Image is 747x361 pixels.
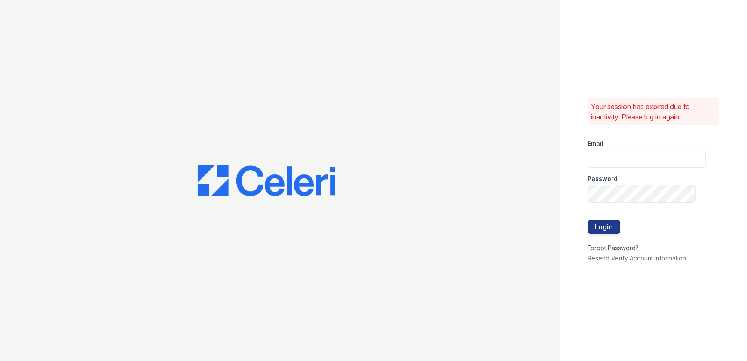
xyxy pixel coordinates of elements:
[588,254,686,262] a: Resend Verify Account Information
[591,101,716,122] p: Your session has expired due to inactivity. Please log in again.
[588,139,604,148] label: Email
[198,165,335,196] img: CE_Logo_Blue-a8612792a0a2168367f1c8372b55b34899dd931a85d93a1a3d3e32e68fde9ad4.png
[588,174,618,183] label: Password
[588,220,620,234] button: Login
[588,244,639,251] a: Forgot Password?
